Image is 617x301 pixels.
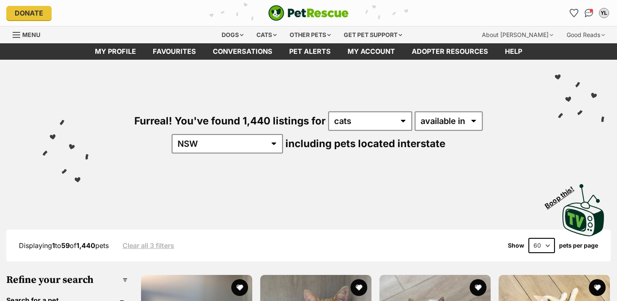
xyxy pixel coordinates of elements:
a: PetRescue [268,5,349,21]
label: pets per page [559,242,598,249]
div: Other pets [284,26,337,43]
a: Donate [6,6,52,20]
div: About [PERSON_NAME] [476,26,559,43]
button: favourite [350,279,367,296]
button: My account [597,6,611,20]
a: Favourites [567,6,580,20]
div: Dogs [216,26,249,43]
img: logo-cat-932fe2b9b8326f06289b0f2fb663e598f794de774fb13d1741a6617ecf9a85b4.svg [268,5,349,21]
button: favourite [231,279,248,296]
a: Favourites [144,43,204,60]
a: Help [497,43,531,60]
ul: Account quick links [567,6,611,20]
a: Pet alerts [281,43,339,60]
div: Get pet support [338,26,408,43]
strong: 1,440 [76,241,95,250]
h3: Refine your search [6,274,128,286]
strong: 59 [61,241,70,250]
img: PetRescue TV logo [562,184,604,236]
span: Show [508,242,524,249]
a: Conversations [582,6,596,20]
a: Adopter resources [403,43,497,60]
button: favourite [589,279,606,296]
span: Furreal! You've found 1,440 listings for [134,115,326,127]
strong: 1 [52,241,55,250]
span: Boop this! [544,180,582,210]
div: YL [600,9,608,17]
a: Boop this! [562,177,604,238]
a: conversations [204,43,281,60]
a: My account [339,43,403,60]
a: Clear all 3 filters [123,242,174,249]
span: including pets located interstate [285,137,445,150]
a: Menu [13,26,46,42]
span: Menu [22,31,40,38]
button: favourite [470,279,486,296]
a: My profile [86,43,144,60]
span: Displaying to of pets [19,241,109,250]
div: Good Reads [561,26,611,43]
div: Cats [251,26,282,43]
img: chat-41dd97257d64d25036548639549fe6c8038ab92f7586957e7f3b1b290dea8141.svg [585,9,593,17]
